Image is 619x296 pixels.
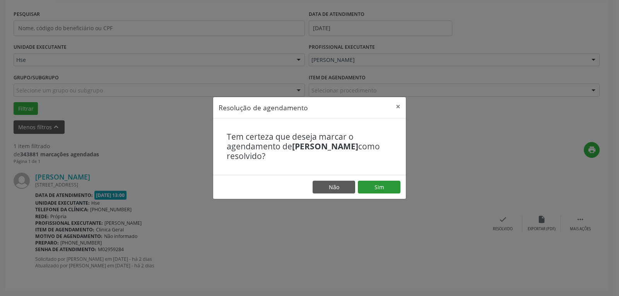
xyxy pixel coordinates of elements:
[292,141,358,152] b: [PERSON_NAME]
[390,97,406,116] button: Close
[219,103,308,113] h5: Resolução de agendamento
[227,132,392,161] h4: Tem certeza que deseja marcar o agendamento de como resolvido?
[358,181,400,194] button: Sim
[313,181,355,194] button: Não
